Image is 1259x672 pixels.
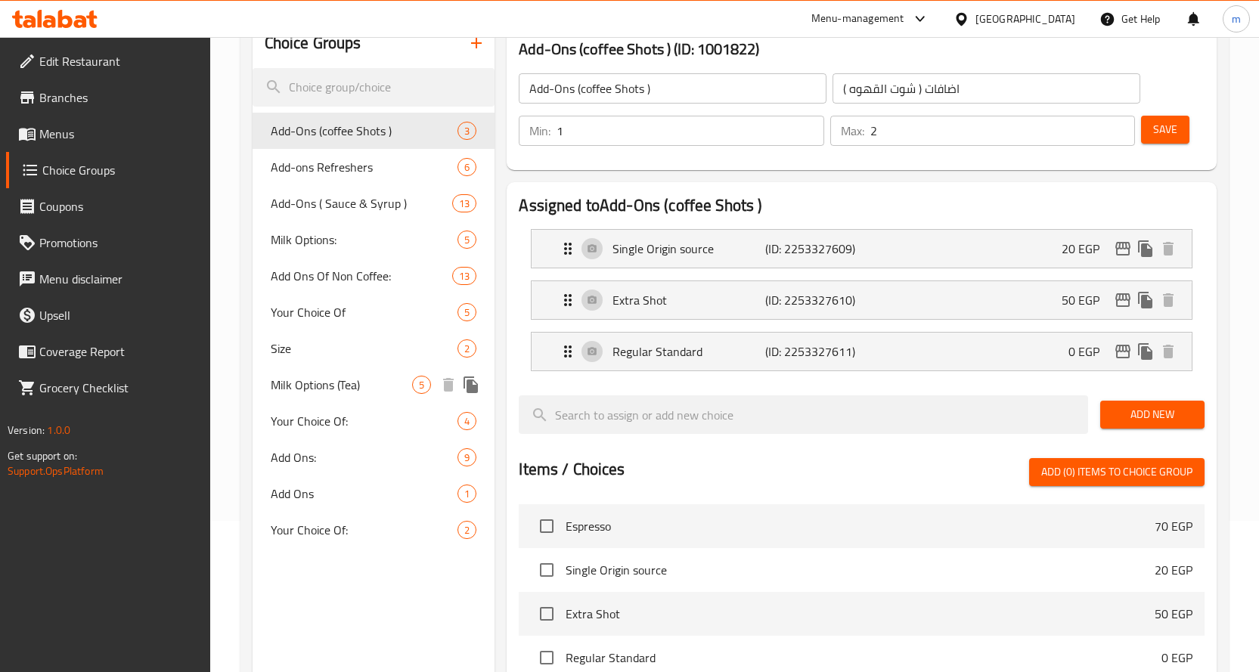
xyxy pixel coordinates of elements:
[841,122,864,140] p: Max:
[1068,342,1112,361] p: 0 EGP
[1041,463,1192,482] span: Add (0) items to choice group
[6,188,210,225] a: Coupons
[1134,289,1157,311] button: duplicate
[1100,401,1205,429] button: Add New
[253,330,495,367] div: Size2
[271,267,453,285] span: Add Ons Of Non Coffee:
[765,291,867,309] p: (ID: 2253327610)
[271,376,413,394] span: Milk Options (Tea)
[458,342,476,356] span: 2
[975,11,1075,27] div: [GEOGRAPHIC_DATA]
[458,487,476,501] span: 1
[566,561,1155,579] span: Single Origin source
[39,234,198,252] span: Promotions
[458,233,476,247] span: 5
[39,88,198,107] span: Branches
[1112,237,1134,260] button: edit
[532,230,1192,268] div: Expand
[765,240,867,258] p: (ID: 2253327609)
[437,373,460,396] button: delete
[457,122,476,140] div: Choices
[458,523,476,537] span: 2
[42,161,198,179] span: Choice Groups
[1155,561,1192,579] p: 20 EGP
[452,194,476,212] div: Choices
[253,221,495,258] div: Milk Options:5
[531,554,563,586] span: Select choice
[39,197,198,215] span: Coupons
[519,223,1205,274] li: Expand
[1112,405,1192,424] span: Add New
[1062,240,1112,258] p: 20 EGP
[271,122,458,140] span: Add-Ons (coffee Shots )
[529,122,550,140] p: Min:
[532,281,1192,319] div: Expand
[612,291,765,309] p: Extra Shot
[519,194,1205,217] h2: Assigned to Add-Ons (coffee Shots )
[566,649,1161,667] span: Regular Standard
[457,412,476,430] div: Choices
[6,297,210,333] a: Upsell
[457,158,476,176] div: Choices
[271,339,458,358] span: Size
[457,521,476,539] div: Choices
[271,303,458,321] span: Your Choice Of
[253,258,495,294] div: Add Ons Of Non Coffee:13
[1062,291,1112,309] p: 50 EGP
[253,294,495,330] div: Your Choice Of5
[1157,340,1180,363] button: delete
[6,116,210,152] a: Menus
[8,461,104,481] a: Support.OpsPlatform
[271,231,458,249] span: Milk Options:
[253,439,495,475] div: Add Ons:9
[1157,237,1180,260] button: delete
[458,160,476,175] span: 6
[6,43,210,79] a: Edit Restaurant
[47,420,70,440] span: 1.0.0
[1155,517,1192,535] p: 70 EGP
[253,475,495,512] div: Add Ons1
[39,125,198,143] span: Menus
[457,485,476,503] div: Choices
[532,333,1192,370] div: Expand
[519,458,625,481] h2: Items / Choices
[271,521,458,539] span: Your Choice Of:
[6,79,210,116] a: Branches
[8,446,77,466] span: Get support on:
[271,194,453,212] span: Add-Ons ( Sauce & Syrup )
[458,451,476,465] span: 9
[1112,289,1134,311] button: edit
[1134,237,1157,260] button: duplicate
[1112,340,1134,363] button: edit
[457,303,476,321] div: Choices
[253,367,495,403] div: Milk Options (Tea)5deleteduplicate
[39,379,198,397] span: Grocery Checklist
[566,605,1155,623] span: Extra Shot
[253,185,495,221] div: Add-Ons ( Sauce & Syrup )13
[6,333,210,370] a: Coverage Report
[457,231,476,249] div: Choices
[458,124,476,138] span: 3
[457,339,476,358] div: Choices
[412,376,431,394] div: Choices
[271,412,458,430] span: Your Choice Of:
[458,305,476,320] span: 5
[458,414,476,429] span: 4
[612,240,765,258] p: Single Origin source
[271,485,458,503] span: Add Ons
[566,517,1155,535] span: Espresso
[271,448,458,466] span: Add Ons:
[519,37,1205,61] h3: Add-Ons (coffee Shots ) (ID: 1001822)
[253,68,495,107] input: search
[6,152,210,188] a: Choice Groups
[519,326,1205,377] li: Expand
[453,269,476,283] span: 13
[457,448,476,466] div: Choices
[1141,116,1189,144] button: Save
[253,149,495,185] div: Add-ons Refreshers6
[413,378,430,392] span: 5
[39,342,198,361] span: Coverage Report
[452,267,476,285] div: Choices
[8,420,45,440] span: Version:
[1153,120,1177,139] span: Save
